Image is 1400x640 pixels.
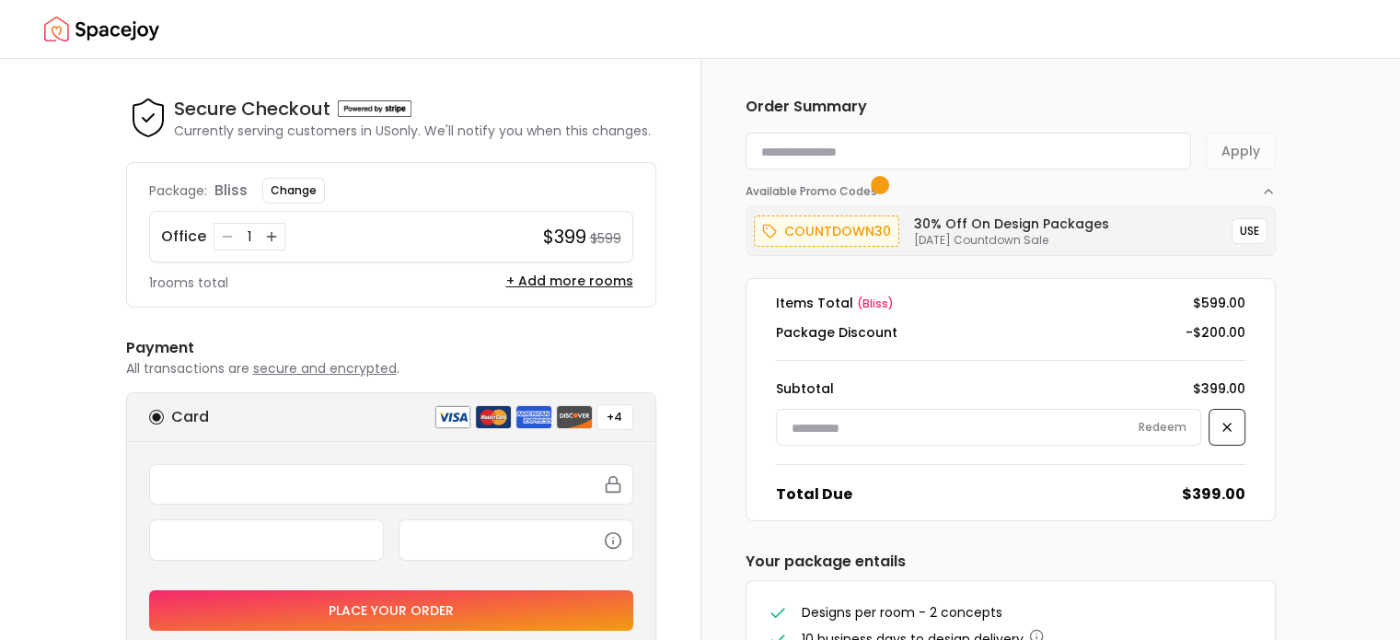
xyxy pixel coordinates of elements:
[240,227,259,246] div: 1
[1193,379,1245,398] dd: $399.00
[746,184,883,199] span: Available Promo Codes
[746,169,1276,199] button: Available Promo Codes
[776,323,897,342] dt: Package Discount
[802,603,1002,622] span: Designs per room - 2 concepts
[161,531,372,548] iframe: Secure expiration date input frame
[543,224,586,250] h4: $399
[857,296,894,311] span: ( bliss )
[596,404,633,430] button: +4
[1186,323,1245,342] dd: -$200.00
[338,100,411,117] img: Powered by stripe
[506,272,633,290] button: + Add more rooms
[475,405,512,429] img: mastercard
[1182,483,1245,506] dd: $399.00
[914,233,1109,248] p: [DATE] Countdown Sale
[556,405,593,429] img: discover
[746,551,1276,573] h6: Your package entails
[149,590,633,631] button: Place your order
[174,122,651,140] p: Currently serving customers in US only. We'll notify you when this changes.
[776,294,894,312] dt: Items Total
[44,11,159,48] a: Spacejoy
[126,359,656,378] p: All transactions are .
[126,337,656,359] h6: Payment
[434,405,471,429] img: visa
[746,199,1276,256] div: Available Promo Codes
[262,178,325,204] button: Change
[253,359,397,378] span: secure and encrypted
[590,229,621,248] small: $599
[1193,294,1245,312] dd: $599.00
[784,220,891,242] p: countdown30
[914,215,1109,233] h6: 30% Off on Design Packages
[262,227,281,246] button: Increase quantity for Office
[776,483,852,506] dt: Total Due
[218,227,237,246] button: Decrease quantity for Office
[746,96,1276,118] h6: Order Summary
[149,181,207,200] p: Package:
[776,379,834,398] dt: Subtotal
[515,405,552,429] img: american express
[171,406,209,428] h6: Card
[174,96,330,122] h4: Secure Checkout
[149,273,228,292] p: 1 rooms total
[161,226,206,248] p: Office
[161,476,621,493] iframe: Secure card number input frame
[214,180,248,202] p: bliss
[411,531,621,548] iframe: Secure CVC input frame
[1232,218,1267,244] button: USE
[44,11,159,48] img: Spacejoy Logo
